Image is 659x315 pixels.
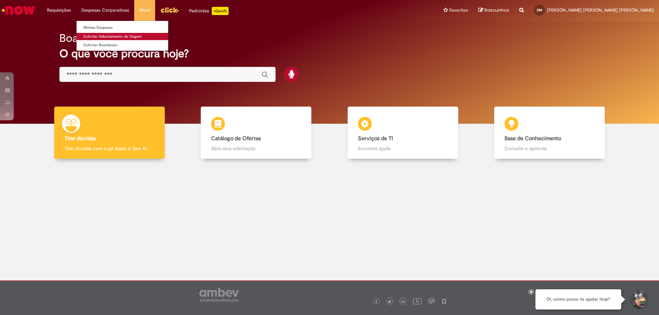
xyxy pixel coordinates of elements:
span: Rascunhos [484,7,509,13]
img: logo_footer_ambev_rotulo_gray.png [199,288,239,302]
img: ServiceNow [1,3,36,17]
img: click_logo_yellow_360x200.png [160,5,179,15]
a: Catálogo de Ofertas Abra uma solicitação [183,107,330,159]
div: Oi, como posso te ajudar hoje? [535,289,621,310]
img: logo_footer_youtube.png [413,296,422,305]
p: +GenAi [212,7,229,15]
img: logo_footer_naosei.png [441,298,447,304]
b: Catálogo de Ofertas [211,135,261,142]
img: logo_footer_workplace.png [428,298,435,304]
a: Tirar dúvidas Tirar dúvidas com Lupi Assist e Gen Ai [36,107,183,159]
span: DM [537,8,542,12]
img: logo_footer_linkedin.png [402,300,405,304]
img: logo_footer_facebook.png [374,300,378,303]
h2: Boa tarde, Diogo [59,32,141,44]
span: [PERSON_NAME] [PERSON_NAME] [PERSON_NAME] [547,7,654,13]
div: Padroniza [189,7,229,15]
p: Consulte e aprenda [505,145,594,152]
a: Rascunhos [478,7,509,14]
a: Serviços de TI Encontre ajuda [329,107,476,159]
p: Tirar dúvidas com Lupi Assist e Gen Ai [65,145,154,152]
span: Despesas Corporativas [81,7,129,14]
p: Encontre ajuda [358,145,448,152]
a: Solicitar Reembolso [77,41,168,49]
h2: O que você procura hoje? [59,48,600,60]
p: Abra uma solicitação [211,145,301,152]
span: Requisições [47,7,71,14]
button: Iniciar Conversa de Suporte [628,289,649,310]
b: Tirar dúvidas [65,135,96,142]
a: Solicitar Adiantamento de Viagem [77,33,168,40]
b: Serviços de TI [358,135,393,142]
a: Minhas Despesas [77,24,168,32]
b: Base de Conhecimento [505,135,561,142]
ul: Despesas Corporativas [76,21,169,51]
span: More [139,7,150,14]
span: Favoritos [449,7,468,14]
a: Base de Conhecimento Consulte e aprenda [476,107,623,159]
img: logo_footer_twitter.png [388,300,391,303]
